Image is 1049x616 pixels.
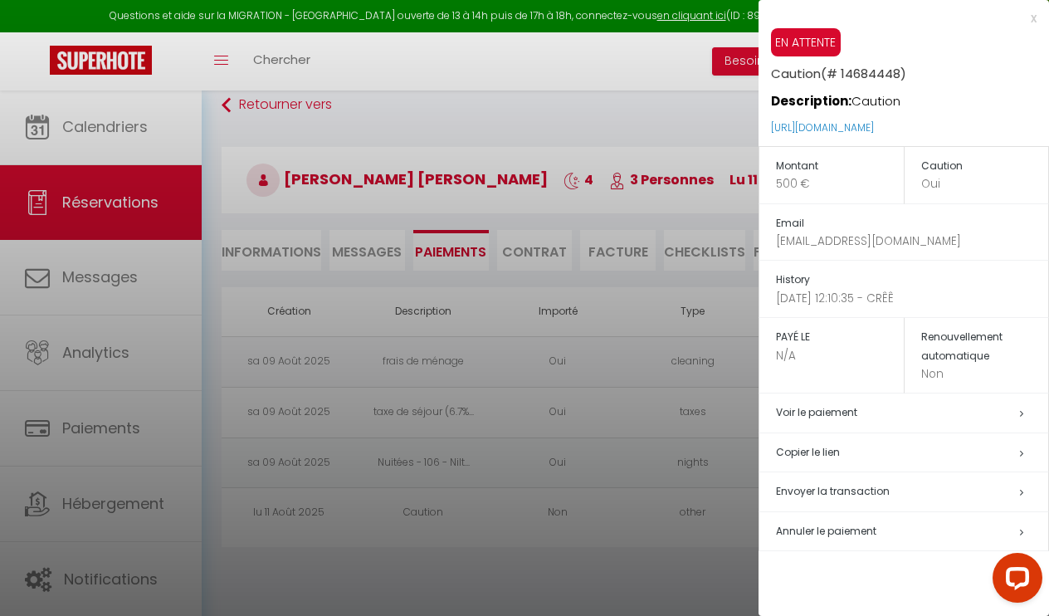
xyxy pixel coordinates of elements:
p: [DATE] 12:10:35 - CRÊÊ [776,290,1048,307]
p: 500 € [776,175,904,193]
h5: Email [776,214,1048,233]
a: Voir le paiement [776,405,857,419]
span: (# 14684448) [821,65,906,82]
h5: Montant [776,157,904,176]
h5: Copier le lien [776,443,1048,462]
p: Non [921,365,1049,383]
strong: Description: [771,92,851,110]
a: [URL][DOMAIN_NAME] [771,120,874,134]
h5: History [776,271,1048,290]
h5: PAYÉ LE [776,328,904,347]
p: Caution [771,81,1049,111]
span: EN ATTENTE [771,28,841,56]
iframe: LiveChat chat widget [979,546,1049,616]
h5: Caution [921,157,1049,176]
p: N/A [776,347,904,364]
h5: Renouvellement automatique [921,328,1049,365]
span: Envoyer la transaction [776,484,890,498]
p: [EMAIL_ADDRESS][DOMAIN_NAME] [776,232,1048,250]
p: Oui [921,175,1049,193]
span: Annuler le paiement [776,524,876,538]
div: x [759,8,1037,28]
h5: Caution [771,56,1049,81]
